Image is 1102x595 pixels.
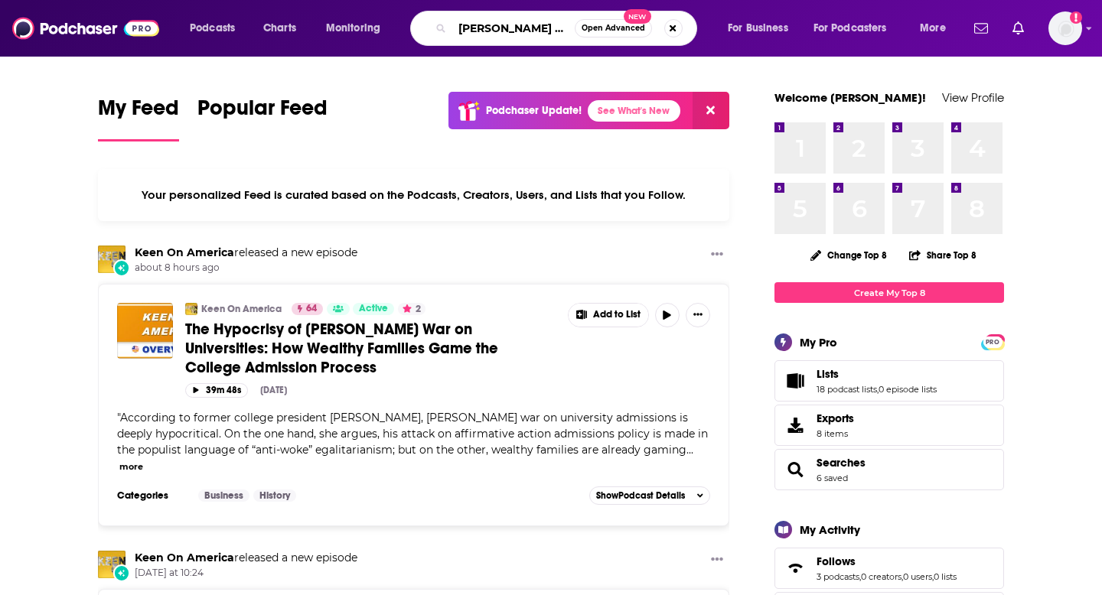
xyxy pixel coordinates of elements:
[705,245,729,265] button: Show More Button
[800,335,837,350] div: My Pro
[486,104,582,117] p: Podchaser Update!
[817,428,854,439] span: 8 items
[198,489,249,502] a: Business
[135,262,357,275] span: about 8 hours ago
[98,95,179,130] span: My Feed
[135,551,357,565] h3: released a new episode
[774,548,1004,589] span: Follows
[817,554,856,568] span: Follows
[983,336,1002,347] a: PRO
[817,456,866,470] a: Searches
[135,245,357,260] h3: released a new episode
[185,383,248,398] button: 39m 48s
[326,18,380,39] span: Monitoring
[942,90,1004,105] a: View Profile
[582,24,645,32] span: Open Advanced
[260,385,287,395] div: [DATE]
[197,95,328,130] span: Popular Feed
[877,384,879,395] span: ,
[774,405,1004,446] a: Exports
[800,522,860,537] div: My Activity
[98,551,126,578] img: Keen On America
[1006,15,1030,41] a: Show notifications dropdown
[780,459,810,480] a: Searches
[253,489,296,502] a: History
[117,411,708,457] span: "
[117,303,173,359] a: The Hypocrisy of Trump's War on Universities: How Wealthy Families Game the College Admission Pro...
[861,571,901,582] a: 0 creators
[359,301,388,317] span: Active
[774,90,926,105] a: Welcome [PERSON_NAME]!
[135,551,234,564] a: Keen On America
[859,571,861,582] span: ,
[117,411,708,457] span: According to former college president [PERSON_NAME], [PERSON_NAME] war on university admissions i...
[817,411,854,425] span: Exports
[903,571,932,582] a: 0 users
[686,443,693,457] span: ...
[774,449,1004,490] span: Searches
[804,16,909,41] button: open menu
[12,14,159,43] img: Podchaser - Follow, Share and Rate Podcasts
[817,367,937,381] a: Lists
[801,245,896,265] button: Change Top 8
[119,460,143,473] button: more
[813,18,887,39] span: For Podcasters
[817,571,859,582] a: 3 podcasts
[817,367,839,381] span: Lists
[589,486,710,505] button: ShowPodcast Details
[780,415,810,436] span: Exports
[201,303,282,315] a: Keen On America
[983,337,1002,348] span: PRO
[113,259,130,276] div: New Episode
[1048,11,1082,45] span: Logged in as megcassidy
[968,15,994,41] a: Show notifications dropdown
[780,558,810,579] a: Follows
[353,303,394,315] a: Active
[306,301,317,317] span: 64
[135,245,234,259] a: Keen On America
[879,384,937,395] a: 0 episode lists
[185,320,557,377] a: The Hypocrisy of [PERSON_NAME] War on Universities: How Wealthy Families Game the College Admissi...
[624,9,651,24] span: New
[920,18,946,39] span: More
[728,18,788,39] span: For Business
[425,11,712,46] div: Search podcasts, credits, & more...
[817,384,877,395] a: 18 podcast lists
[185,303,197,315] a: Keen On America
[197,95,328,141] a: Popular Feed
[780,370,810,392] a: Lists
[292,303,323,315] a: 64
[1070,11,1082,24] svg: Add a profile image
[135,567,357,580] span: [DATE] at 10:24
[98,169,729,221] div: Your personalized Feed is curated based on the Podcasts, Creators, Users, and Lists that you Follow.
[190,18,235,39] span: Podcasts
[575,19,652,37] button: Open AdvancedNew
[774,360,1004,402] span: Lists
[717,16,807,41] button: open menu
[932,571,934,582] span: ,
[817,473,848,483] a: 6 saved
[934,571,957,582] a: 0 lists
[596,490,685,501] span: Show Podcast Details
[908,240,977,270] button: Share Top 8
[98,245,126,273] img: Keen On America
[185,320,498,377] span: The Hypocrisy of [PERSON_NAME] War on Universities: How Wealthy Families Game the College Admissi...
[686,303,710,327] button: Show More Button
[593,309,641,320] span: Add to List
[588,100,680,122] a: See What's New
[179,16,255,41] button: open menu
[705,551,729,570] button: Show More Button
[1048,11,1082,45] button: Show profile menu
[452,16,575,41] input: Search podcasts, credits, & more...
[98,95,179,141] a: My Feed
[901,571,903,582] span: ,
[817,554,957,568] a: Follows
[113,564,130,581] div: New Episode
[909,16,965,41] button: open menu
[263,18,296,39] span: Charts
[315,16,400,41] button: open menu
